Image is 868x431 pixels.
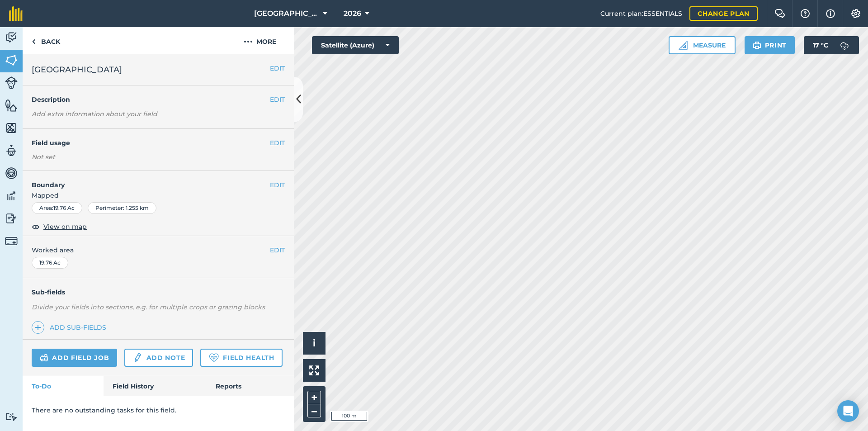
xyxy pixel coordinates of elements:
img: svg+xml;base64,PD94bWwgdmVyc2lvbj0iMS4wIiBlbmNvZGluZz0idXRmLTgiPz4KPCEtLSBHZW5lcmF0b3I6IEFkb2JlIE... [5,235,18,247]
span: 2026 [344,8,361,19]
img: svg+xml;base64,PHN2ZyB4bWxucz0iaHR0cDovL3d3dy53My5vcmcvMjAwMC9zdmciIHdpZHRoPSI1NiIgaGVpZ2h0PSI2MC... [5,121,18,135]
a: Add sub-fields [32,321,110,334]
img: svg+xml;base64,PD94bWwgdmVyc2lvbj0iMS4wIiBlbmNvZGluZz0idXRmLTgiPz4KPCEtLSBHZW5lcmF0b3I6IEFkb2JlIE... [5,144,18,157]
a: Back [23,27,69,54]
img: A question mark icon [800,9,811,18]
em: Add extra information about your field [32,110,157,118]
a: Reports [207,376,294,396]
img: svg+xml;base64,PHN2ZyB4bWxucz0iaHR0cDovL3d3dy53My5vcmcvMjAwMC9zdmciIHdpZHRoPSI1NiIgaGVpZ2h0PSI2MC... [5,53,18,67]
button: – [307,404,321,417]
span: Current plan : ESSENTIALS [600,9,682,19]
div: Perimeter : 1.255 km [88,202,156,214]
img: svg+xml;base64,PD94bWwgdmVyc2lvbj0iMS4wIiBlbmNvZGluZz0idXRmLTgiPz4KPCEtLSBHZW5lcmF0b3I6IEFkb2JlIE... [40,352,48,363]
span: [GEOGRAPHIC_DATA] [32,63,122,76]
button: + [307,391,321,404]
img: svg+xml;base64,PD94bWwgdmVyc2lvbj0iMS4wIiBlbmNvZGluZz0idXRmLTgiPz4KPCEtLSBHZW5lcmF0b3I6IEFkb2JlIE... [5,212,18,225]
button: EDIT [270,180,285,190]
img: Four arrows, one pointing top left, one top right, one bottom right and the last bottom left [309,365,319,375]
span: Mapped [23,190,294,200]
div: Not set [32,152,285,161]
img: svg+xml;base64,PHN2ZyB4bWxucz0iaHR0cDovL3d3dy53My5vcmcvMjAwMC9zdmciIHdpZHRoPSIxOSIgaGVpZ2h0PSIyNC... [753,40,761,51]
img: svg+xml;base64,PD94bWwgdmVyc2lvbj0iMS4wIiBlbmNvZGluZz0idXRmLTgiPz4KPCEtLSBHZW5lcmF0b3I6IEFkb2JlIE... [132,352,142,363]
img: svg+xml;base64,PD94bWwgdmVyc2lvbj0iMS4wIiBlbmNvZGluZz0idXRmLTgiPz4KPCEtLSBHZW5lcmF0b3I6IEFkb2JlIE... [5,412,18,421]
em: Divide your fields into sections, e.g. for multiple crops or grazing blocks [32,303,265,311]
span: [GEOGRAPHIC_DATA] [254,8,319,19]
button: i [303,332,325,355]
img: svg+xml;base64,PHN2ZyB4bWxucz0iaHR0cDovL3d3dy53My5vcmcvMjAwMC9zdmciIHdpZHRoPSIxOCIgaGVpZ2h0PSIyNC... [32,221,40,232]
span: 17 ° C [813,36,828,54]
button: View on map [32,221,87,232]
span: i [313,337,316,349]
img: svg+xml;base64,PD94bWwgdmVyc2lvbj0iMS4wIiBlbmNvZGluZz0idXRmLTgiPz4KPCEtLSBHZW5lcmF0b3I6IEFkb2JlIE... [835,36,854,54]
a: Field Health [200,349,282,367]
a: Field History [104,376,206,396]
button: More [226,27,294,54]
img: Two speech bubbles overlapping with the left bubble in the forefront [774,9,785,18]
img: svg+xml;base64,PHN2ZyB4bWxucz0iaHR0cDovL3d3dy53My5vcmcvMjAwMC9zdmciIHdpZHRoPSI1NiIgaGVpZ2h0PSI2MC... [5,99,18,112]
img: svg+xml;base64,PD94bWwgdmVyc2lvbj0iMS4wIiBlbmNvZGluZz0idXRmLTgiPz4KPCEtLSBHZW5lcmF0b3I6IEFkb2JlIE... [5,166,18,180]
a: To-Do [23,376,104,396]
img: svg+xml;base64,PD94bWwgdmVyc2lvbj0iMS4wIiBlbmNvZGluZz0idXRmLTgiPz4KPCEtLSBHZW5lcmF0b3I6IEFkb2JlIE... [5,31,18,44]
button: EDIT [270,95,285,104]
img: svg+xml;base64,PD94bWwgdmVyc2lvbj0iMS4wIiBlbmNvZGluZz0idXRmLTgiPz4KPCEtLSBHZW5lcmF0b3I6IEFkb2JlIE... [5,76,18,89]
img: svg+xml;base64,PHN2ZyB4bWxucz0iaHR0cDovL3d3dy53My5vcmcvMjAwMC9zdmciIHdpZHRoPSIxNCIgaGVpZ2h0PSIyNC... [35,322,41,333]
img: svg+xml;base64,PHN2ZyB4bWxucz0iaHR0cDovL3d3dy53My5vcmcvMjAwMC9zdmciIHdpZHRoPSI5IiBoZWlnaHQ9IjI0Ii... [32,36,36,47]
a: Change plan [689,6,758,21]
button: EDIT [270,245,285,255]
h4: Description [32,95,285,104]
button: 17 °C [804,36,859,54]
h4: Field usage [32,138,270,148]
button: EDIT [270,63,285,73]
button: Satellite (Azure) [312,36,399,54]
span: Worked area [32,245,285,255]
img: A cog icon [850,9,861,18]
p: There are no outstanding tasks for this field. [32,405,285,415]
div: 19.76 Ac [32,257,68,269]
img: svg+xml;base64,PHN2ZyB4bWxucz0iaHR0cDovL3d3dy53My5vcmcvMjAwMC9zdmciIHdpZHRoPSIyMCIgaGVpZ2h0PSIyNC... [244,36,253,47]
div: Open Intercom Messenger [837,400,859,422]
a: Add note [124,349,193,367]
img: fieldmargin Logo [9,6,23,21]
h4: Boundary [23,171,270,190]
img: Ruler icon [679,41,688,50]
span: View on map [43,222,87,232]
a: Add field job [32,349,117,367]
button: EDIT [270,138,285,148]
button: Print [745,36,795,54]
img: svg+xml;base64,PD94bWwgdmVyc2lvbj0iMS4wIiBlbmNvZGluZz0idXRmLTgiPz4KPCEtLSBHZW5lcmF0b3I6IEFkb2JlIE... [5,189,18,203]
h4: Sub-fields [23,287,294,297]
button: Measure [669,36,736,54]
img: svg+xml;base64,PHN2ZyB4bWxucz0iaHR0cDovL3d3dy53My5vcmcvMjAwMC9zdmciIHdpZHRoPSIxNyIgaGVpZ2h0PSIxNy... [826,8,835,19]
div: Area : 19.76 Ac [32,202,82,214]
